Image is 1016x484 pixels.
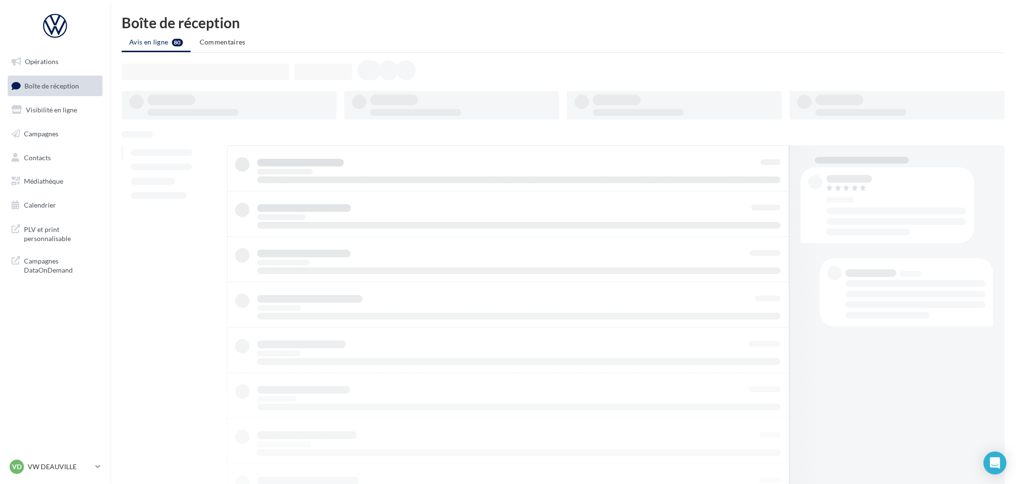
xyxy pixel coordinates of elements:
a: Contacts [6,148,104,168]
span: Campagnes DataOnDemand [24,254,99,275]
span: Commentaires [200,38,246,46]
span: Opérations [25,57,58,66]
a: VD VW DEAUVILLE [8,458,102,476]
span: Calendrier [24,201,56,209]
a: PLV et print personnalisable [6,219,104,247]
span: Boîte de réception [24,81,79,89]
a: Médiathèque [6,171,104,191]
a: Visibilité en ligne [6,100,104,120]
span: Médiathèque [24,177,63,185]
div: Open Intercom Messenger [983,451,1006,474]
span: Campagnes [24,130,58,138]
a: Boîte de réception [6,76,104,96]
a: Calendrier [6,195,104,215]
a: Opérations [6,52,104,72]
span: Visibilité en ligne [26,106,77,114]
p: VW DEAUVILLE [28,462,91,472]
a: Campagnes [6,124,104,144]
span: Contacts [24,153,51,161]
div: Boîte de réception [122,15,1005,30]
span: PLV et print personnalisable [24,223,99,243]
a: Campagnes DataOnDemand [6,251,104,279]
span: VD [12,462,22,472]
